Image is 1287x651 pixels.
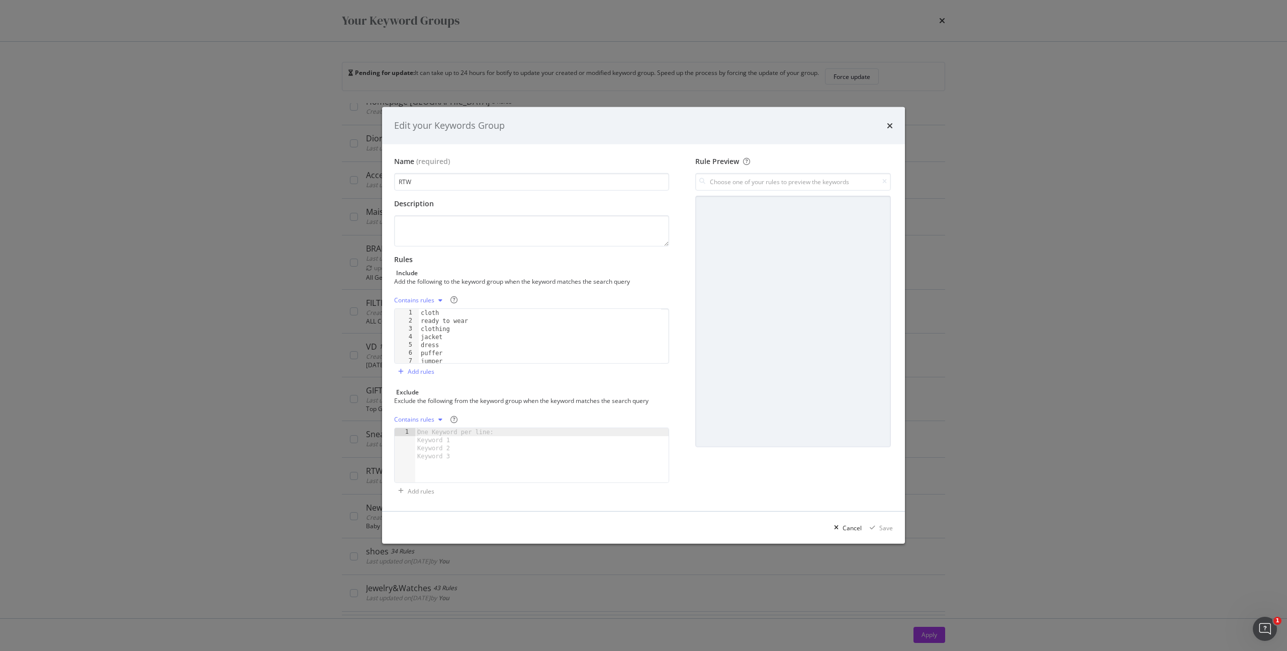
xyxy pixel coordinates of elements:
[394,396,667,405] div: Exclude the following from the keyword group when the keyword matches the search query
[394,156,414,167] div: Name
[394,364,434,380] button: Add rules
[394,173,669,191] input: Enter a name
[1253,617,1277,641] iframe: Intercom live chat
[830,520,862,536] button: Cancel
[394,292,446,308] button: Contains rules
[1273,617,1281,625] span: 1
[394,417,434,423] div: Contains rules
[394,297,434,303] div: Contains rules
[395,341,419,349] div: 5
[395,317,419,325] div: 2
[395,309,419,317] div: 1
[695,173,891,191] input: Choose one of your rules to preview the keywords
[394,483,434,499] button: Add rules
[395,333,419,341] div: 4
[843,524,862,532] div: Cancel
[416,156,450,167] span: (required)
[394,119,505,132] div: Edit your Keywords Group
[396,388,419,396] div: Exclude
[866,520,893,536] button: Save
[879,524,893,532] div: Save
[394,277,667,286] div: Add the following to the keyword group when the keyword matches the search query
[395,349,419,357] div: 6
[887,119,893,132] div: times
[382,107,905,544] div: modal
[396,269,418,277] div: Include
[408,367,434,376] div: Add rules
[395,357,419,365] div: 7
[695,156,891,167] div: Rule Preview
[408,487,434,496] div: Add rules
[394,255,669,265] div: Rules
[395,325,419,333] div: 3
[394,199,669,209] div: Description
[395,428,415,436] div: 1
[415,428,499,460] div: One Keyword per line: Keyword 1 Keyword 2 Keyword 3
[394,412,446,428] button: Contains rules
